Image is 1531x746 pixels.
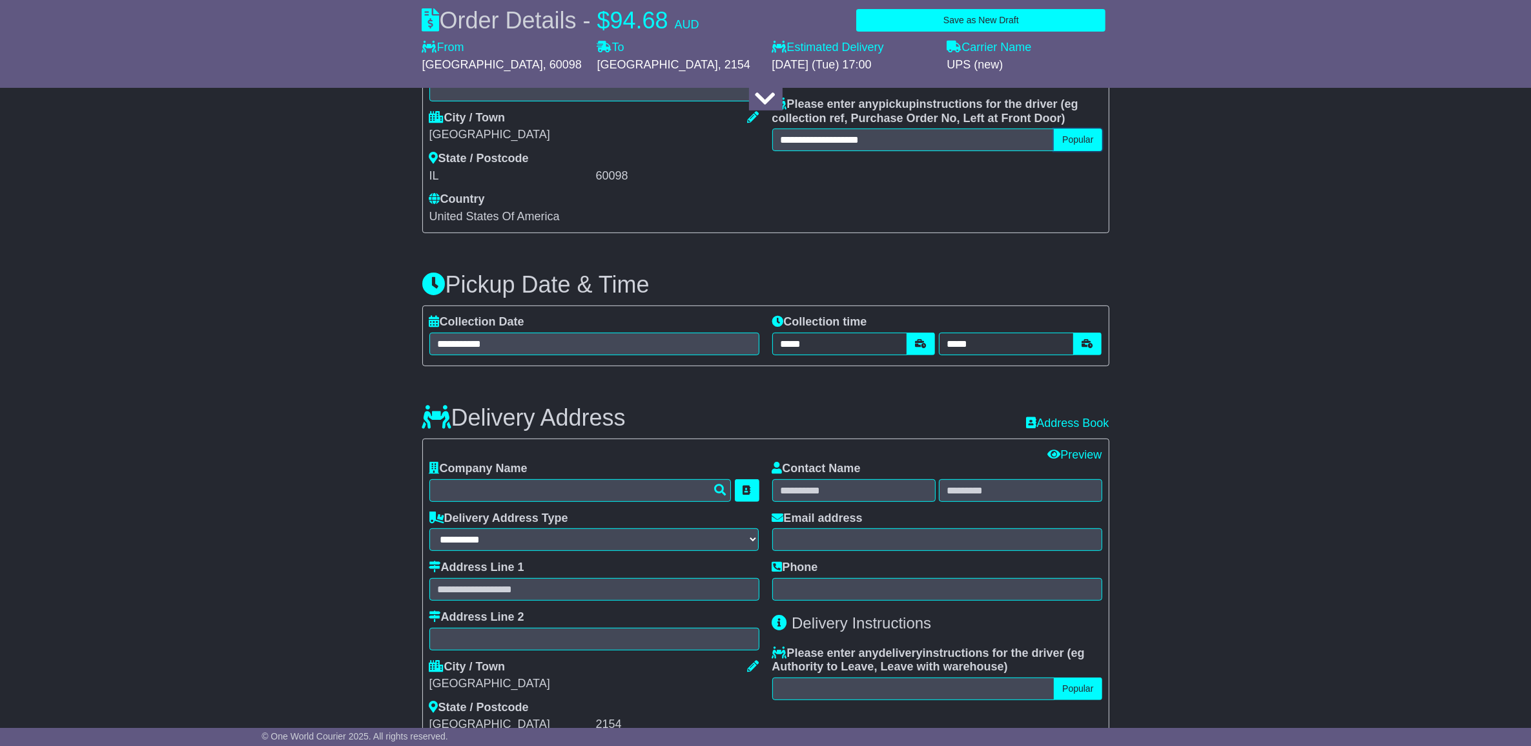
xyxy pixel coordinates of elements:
[596,169,759,183] div: 60098
[422,6,699,34] div: Order Details -
[429,610,524,625] label: Address Line 2
[597,7,610,34] span: $
[675,18,699,31] span: AUD
[772,647,1102,674] label: Please enter any instructions for the driver ( )
[429,192,485,207] label: Country
[429,561,524,575] label: Address Line 1
[772,41,934,55] label: Estimated Delivery
[772,462,861,476] label: Contact Name
[596,718,759,732] div: 2154
[429,462,528,476] label: Company Name
[772,98,1102,125] label: Please enter any instructions for the driver ( )
[597,41,624,55] label: To
[429,152,529,166] label: State / Postcode
[772,98,1078,125] span: eg collection ref, Purchase Order No, Left at Front Door
[429,128,759,142] div: [GEOGRAPHIC_DATA]
[429,315,524,329] label: Collection Date
[429,677,759,691] div: [GEOGRAPHIC_DATA]
[422,58,543,71] span: [GEOGRAPHIC_DATA]
[1026,417,1109,430] a: Address Book
[429,111,506,125] label: City / Town
[772,58,934,72] div: [DATE] (Tue) 17:00
[1054,129,1102,151] button: Popular
[422,41,464,55] label: From
[429,701,529,715] label: State / Postcode
[429,660,506,674] label: City / Town
[947,41,1032,55] label: Carrier Name
[856,9,1105,32] button: Save as New Draft
[422,405,626,431] h3: Delivery Address
[543,58,582,71] span: , 60098
[597,58,718,71] span: [GEOGRAPHIC_DATA]
[718,58,750,71] span: , 2154
[792,614,931,632] span: Delivery Instructions
[1054,678,1102,700] button: Popular
[947,58,1109,72] div: UPS (new)
[422,272,1109,298] h3: Pickup Date & Time
[429,169,593,183] div: IL
[429,512,568,526] label: Delivery Address Type
[772,315,867,329] label: Collection time
[772,512,863,526] label: Email address
[429,718,593,732] div: [GEOGRAPHIC_DATA]
[262,731,448,741] span: © One World Courier 2025. All rights reserved.
[429,210,560,223] span: United States Of America
[879,647,923,659] span: delivery
[772,561,818,575] label: Phone
[1047,448,1102,461] a: Preview
[610,7,668,34] span: 94.68
[772,647,1085,674] span: eg Authority to Leave, Leave with warehouse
